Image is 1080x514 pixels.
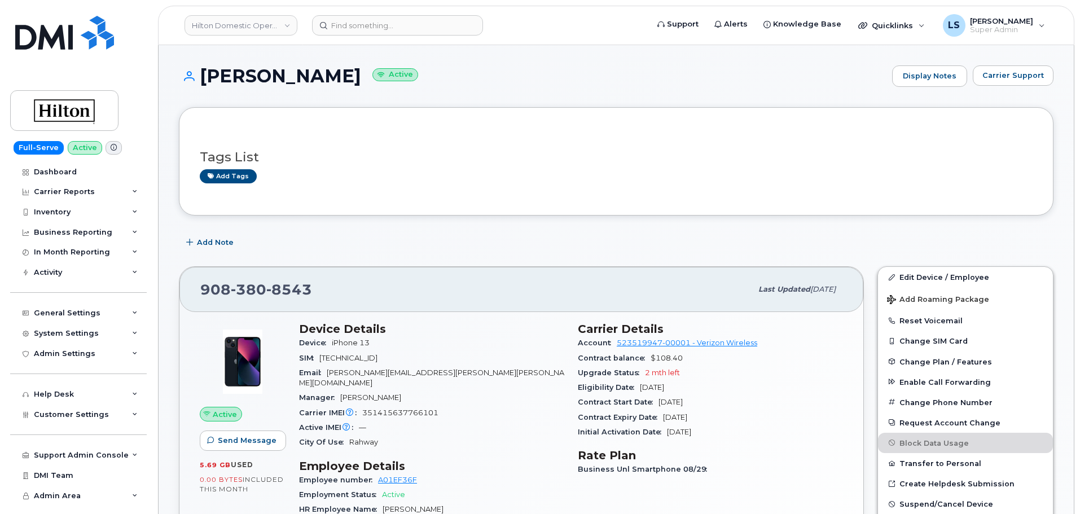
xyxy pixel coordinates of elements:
span: $108.40 [651,354,683,362]
span: 5.69 GB [200,461,231,469]
span: [DATE] [810,285,836,293]
iframe: Messenger Launcher [1031,465,1072,506]
span: [PERSON_NAME] [340,393,401,402]
span: Eligibility Date [578,383,640,392]
span: [DATE] [667,428,691,436]
span: 0.00 Bytes [200,476,243,484]
small: Active [372,68,418,81]
h3: Device Details [299,322,564,336]
span: [TECHNICAL_ID] [319,354,377,362]
span: Upgrade Status [578,368,645,377]
a: 523519947-00001 - Verizon Wireless [617,339,757,347]
button: Change SIM Card [878,331,1053,351]
span: Send Message [218,435,276,446]
span: Business Unl Smartphone 08/29 [578,465,713,473]
span: Enable Call Forwarding [899,377,991,386]
span: 351415637766101 [362,408,438,417]
span: Add Note [197,237,234,248]
span: Contract Start Date [578,398,658,406]
h3: Carrier Details [578,322,843,336]
span: City Of Use [299,438,349,446]
span: Initial Activation Date [578,428,667,436]
button: Add Roaming Package [878,287,1053,310]
a: Display Notes [892,65,967,87]
span: SIM [299,354,319,362]
h3: Tags List [200,150,1033,164]
a: Create Helpdesk Submission [878,473,1053,494]
button: Enable Call Forwarding [878,372,1053,392]
span: [DATE] [663,413,687,421]
button: Send Message [200,430,286,451]
h3: Rate Plan [578,449,843,462]
span: Device [299,339,332,347]
span: [PERSON_NAME] [383,505,444,513]
span: 908 [200,281,312,298]
span: Carrier Support [982,70,1044,81]
span: Account [578,339,617,347]
span: 2 mth left [645,368,680,377]
span: — [359,423,366,432]
button: Transfer to Personal [878,453,1053,473]
h3: Employee Details [299,459,564,473]
span: Email [299,368,327,377]
button: Add Note [179,232,243,253]
span: Rahway [349,438,378,446]
button: Request Account Change [878,412,1053,433]
a: A01EF36F [378,476,417,484]
span: Employee number [299,476,378,484]
button: Change Phone Number [878,392,1053,412]
button: Suspend/Cancel Device [878,494,1053,514]
span: 8543 [266,281,312,298]
a: Edit Device / Employee [878,267,1053,287]
span: Carrier IMEI [299,408,362,417]
span: Employment Status [299,490,382,499]
span: Active IMEI [299,423,359,432]
span: Active [213,409,237,420]
img: image20231002-3703462-1ig824h.jpeg [209,328,276,396]
button: Reset Voicemail [878,310,1053,331]
button: Block Data Usage [878,433,1053,453]
a: Add tags [200,169,257,183]
span: Manager [299,393,340,402]
span: [DATE] [640,383,664,392]
span: Contract Expiry Date [578,413,663,421]
span: Active [382,490,405,499]
h1: [PERSON_NAME] [179,66,886,86]
span: Add Roaming Package [887,295,989,306]
span: Change Plan / Features [899,357,992,366]
span: Last updated [758,285,810,293]
span: used [231,460,253,469]
span: HR Employee Name [299,505,383,513]
span: iPhone 13 [332,339,370,347]
button: Carrier Support [973,65,1053,86]
button: Change Plan / Features [878,352,1053,372]
span: Suspend/Cancel Device [899,500,993,508]
span: 380 [231,281,266,298]
span: [PERSON_NAME][EMAIL_ADDRESS][PERSON_NAME][PERSON_NAME][DOMAIN_NAME] [299,368,564,387]
span: Contract balance [578,354,651,362]
span: [DATE] [658,398,683,406]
